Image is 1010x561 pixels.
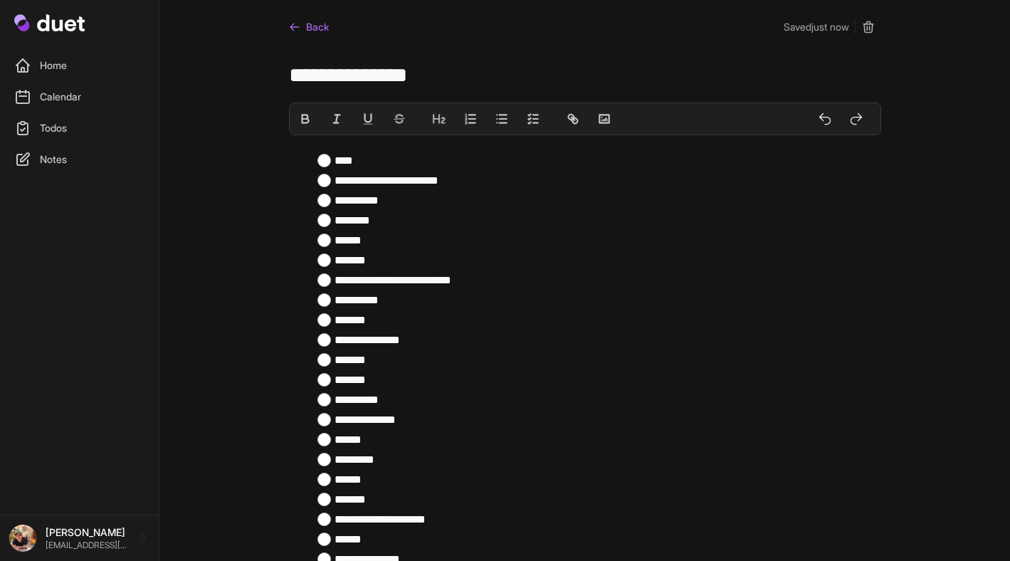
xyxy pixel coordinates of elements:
[809,103,841,135] button: undo
[352,103,384,135] button: underline
[841,103,872,135] button: redo
[46,540,127,551] p: [EMAIL_ADDRESS][DOMAIN_NAME]
[424,103,455,135] button: header: 2
[9,524,150,552] a: [PERSON_NAME] [EMAIL_ADDRESS][DOMAIN_NAME]
[517,103,549,135] button: list: check
[589,103,620,135] button: image
[455,103,486,135] button: list: ordered
[9,83,150,111] a: Calendar
[290,103,321,135] button: bold
[9,524,37,552] img: IMG_0065.jpeg
[9,145,150,174] a: Notes
[9,51,150,80] a: Home
[784,20,849,34] p: Saved
[384,103,415,135] button: strike
[811,21,849,33] time: just now
[557,103,589,135] button: link
[486,103,517,135] button: list: bullet
[46,525,127,540] p: [PERSON_NAME]
[289,14,329,40] a: Back
[321,103,352,135] button: italic
[9,114,150,142] a: Todos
